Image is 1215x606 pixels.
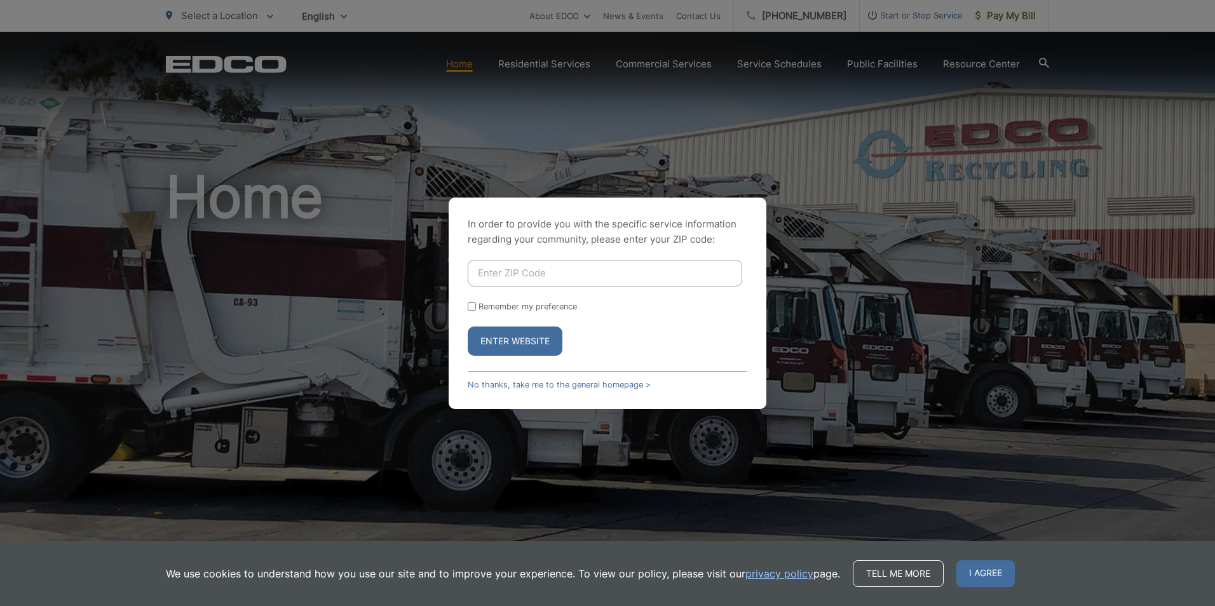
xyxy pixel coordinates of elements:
p: In order to provide you with the specific service information regarding your community, please en... [468,217,747,247]
a: Tell me more [853,560,944,587]
p: We use cookies to understand how you use our site and to improve your experience. To view our pol... [166,566,840,581]
label: Remember my preference [479,302,577,311]
span: I agree [956,560,1015,587]
input: Enter ZIP Code [468,260,742,286]
a: No thanks, take me to the general homepage > [468,380,651,389]
a: privacy policy [745,566,813,581]
button: Enter Website [468,327,562,356]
